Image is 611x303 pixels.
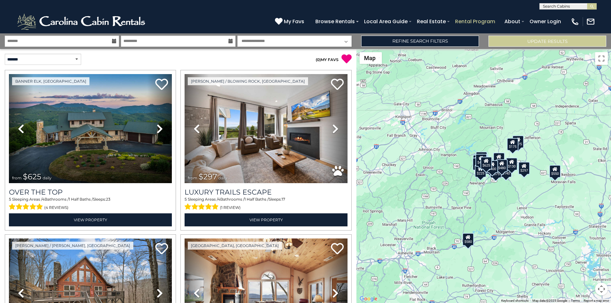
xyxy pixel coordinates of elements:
[584,299,609,302] a: Report a map error
[106,197,110,202] span: 23
[414,16,449,27] a: Real Estate
[12,242,133,250] a: [PERSON_NAME] / [PERSON_NAME], [GEOGRAPHIC_DATA]
[185,196,348,212] div: Sleeping Areas / Bathrooms / Sleeps:
[16,12,148,31] img: White-1-2.png
[481,157,492,169] div: $625
[532,299,567,302] span: Map data ©2025 Google
[9,196,172,212] div: Sleeping Areas / Bathrooms / Sleeps:
[12,176,22,180] span: from
[316,57,321,62] span: ( )
[595,283,608,295] button: Map camera controls
[155,242,168,256] a: Add to favorites
[155,78,168,92] a: Add to favorites
[452,16,498,27] a: Rental Program
[526,16,564,27] a: Owner Login
[490,165,502,178] div: $375
[488,36,606,47] button: Update Results
[518,162,530,175] div: $297
[188,77,308,85] a: [PERSON_NAME] / Blowing Rock, [GEOGRAPHIC_DATA]
[218,176,227,180] span: daily
[9,74,172,183] img: thumbnail_167153549.jpeg
[586,17,595,26] img: mail-regular-white.png
[185,188,348,196] a: Luxury Trails Escape
[358,295,379,303] img: Google
[361,36,479,47] a: Refine Search Filters
[506,158,517,170] div: $130
[549,165,561,177] div: $550
[188,242,282,250] a: [GEOGRAPHIC_DATA], [GEOGRAPHIC_DATA]
[185,74,348,183] img: thumbnail_168695581.jpeg
[476,151,487,164] div: $125
[218,197,220,202] span: 4
[571,299,580,302] a: Terms
[462,233,474,245] div: $580
[331,78,344,92] a: Add to favorites
[496,159,508,172] div: $480
[512,135,524,148] div: $175
[23,172,41,181] span: $625
[9,197,11,202] span: 5
[500,164,512,177] div: $140
[571,17,579,26] img: phone-regular-white.png
[244,197,269,202] span: 1 Half Baths /
[501,299,529,303] button: Keyboard shortcuts
[312,16,358,27] a: Browse Rentals
[42,197,45,202] span: 4
[12,77,89,85] a: Banner Elk, [GEOGRAPHIC_DATA]
[475,154,487,166] div: $425
[275,17,306,26] a: My Favs
[487,160,498,173] div: $400
[358,295,379,303] a: Open this area in Google Maps (opens a new window)
[282,197,285,202] span: 17
[9,188,172,196] a: Over The Top
[220,203,241,212] span: (1 review)
[44,203,68,212] span: (4 reviews)
[188,176,197,180] span: from
[43,176,52,180] span: daily
[493,153,505,165] div: $349
[501,16,523,27] a: About
[284,17,304,25] span: My Favs
[361,16,411,27] a: Local Area Guide
[185,213,348,226] a: View Property
[473,157,484,170] div: $230
[364,55,376,61] span: Map
[507,138,518,151] div: $175
[9,213,172,226] a: View Property
[199,172,217,181] span: $297
[475,165,486,177] div: $225
[185,197,187,202] span: 5
[360,52,382,64] button: Change map style
[317,57,320,62] span: 0
[595,52,608,65] button: Toggle fullscreen view
[316,57,339,62] a: (0)MY FAVS
[69,197,93,202] span: 1 Half Baths /
[331,242,344,256] a: Add to favorites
